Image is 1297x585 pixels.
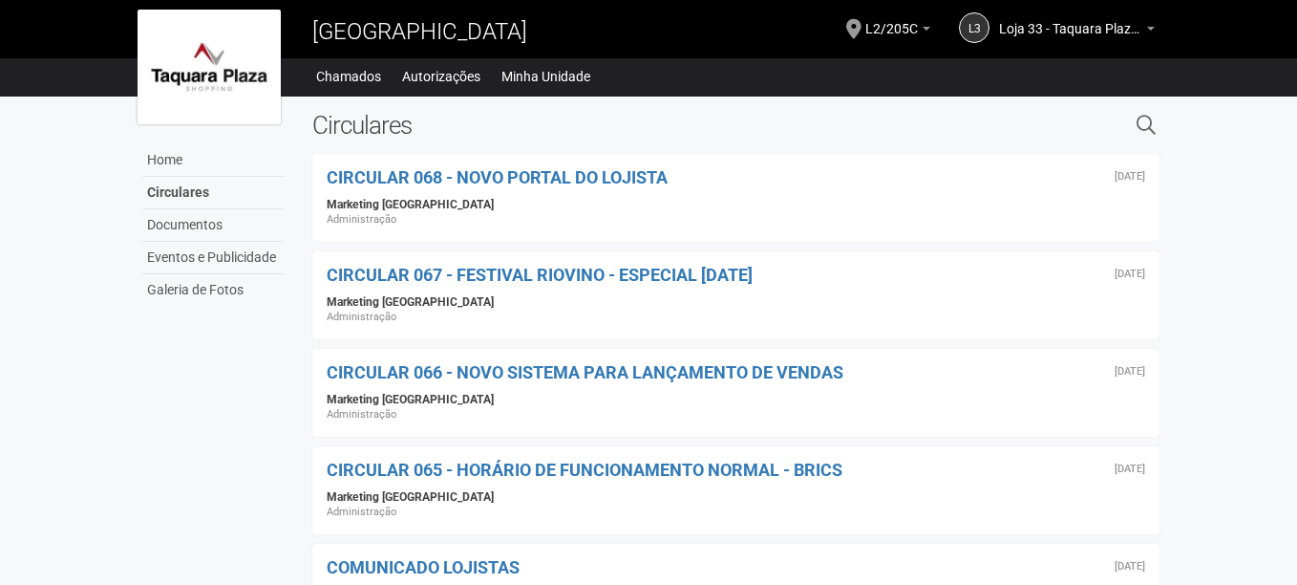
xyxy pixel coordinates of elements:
div: Marketing [GEOGRAPHIC_DATA] [327,489,1145,505]
div: Administração [327,212,1145,227]
a: Circulares [142,177,284,209]
a: Chamados [316,63,381,90]
a: Loja 33 - Taquara Plaza [PERSON_NAME] [999,24,1155,39]
div: Marketing [GEOGRAPHIC_DATA] [327,197,1145,212]
a: Documentos [142,209,284,242]
a: CIRCULAR 066 - NOVO SISTEMA PARA LANÇAMENTO DE VENDAS [327,362,843,382]
a: Eventos e Publicidade [142,242,284,274]
div: Administração [327,310,1145,325]
a: CIRCULAR 068 - NOVO PORTAL DO LOJISTA [327,167,668,187]
div: Marketing [GEOGRAPHIC_DATA] [327,294,1145,310]
a: Home [142,144,284,177]
div: Quarta-feira, 2 de julho de 2025 às 21:27 [1115,464,1145,475]
span: [GEOGRAPHIC_DATA] [312,18,527,45]
a: CIRCULAR 067 - FESTIVAL RIOVINO - ESPECIAL [DATE] [327,265,753,285]
div: Administração [327,505,1145,520]
a: L2/205C [865,24,930,39]
div: Marketing [GEOGRAPHIC_DATA] [327,392,1145,407]
a: Minha Unidade [501,63,590,90]
span: L2/205C [865,3,918,36]
div: Quinta-feira, 14 de agosto de 2025 às 15:00 [1115,171,1145,183]
a: L3 [959,12,989,43]
a: COMUNICADO LOJISTAS [327,557,520,577]
a: Galeria de Fotos [142,274,284,306]
img: logo.jpg [138,10,281,124]
div: Administração [327,407,1145,422]
a: Autorizações [402,63,480,90]
div: Terça-feira, 22 de julho de 2025 às 20:02 [1115,269,1145,280]
h2: Circulares [312,111,940,140]
div: Segunda-feira, 14 de julho de 2025 às 20:27 [1115,366,1145,378]
a: CIRCULAR 065 - HORÁRIO DE FUNCIONAMENTO NORMAL - BRICS [327,460,842,480]
div: Terça-feira, 1 de julho de 2025 às 12:42 [1115,561,1145,573]
span: Loja 33 - Taquara Plaza Robert Aniceto [999,3,1142,36]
